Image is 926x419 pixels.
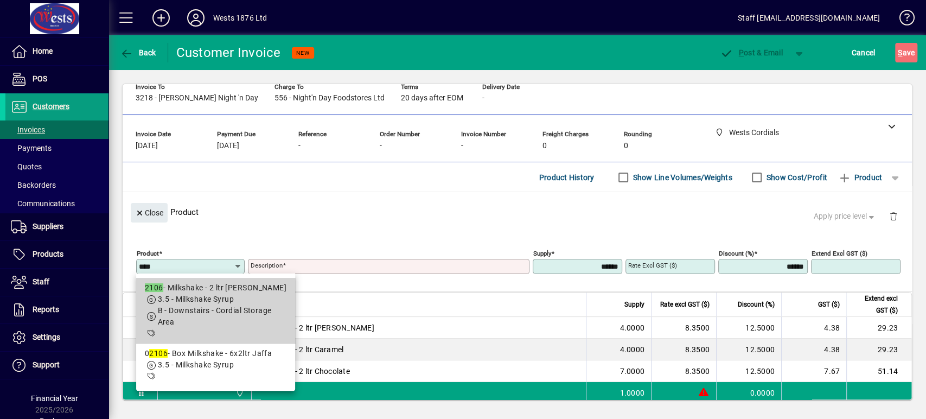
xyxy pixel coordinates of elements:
[620,322,645,333] span: 4.0000
[33,102,69,111] span: Customers
[891,2,912,37] a: Knowledge Base
[131,203,168,223] button: Close
[217,142,239,150] span: [DATE]
[846,317,911,339] td: 29.23
[136,344,295,386] mat-option: 02106 - Box Milkshake - 6x2ltr Jaffa
[33,360,60,369] span: Support
[33,47,53,55] span: Home
[658,344,710,355] div: 8.3500
[136,142,158,150] span: [DATE]
[846,360,911,382] td: 51.14
[11,199,75,208] span: Communications
[5,194,108,213] a: Communications
[5,269,108,296] a: Staff
[809,207,881,226] button: Apply price level
[781,317,846,339] td: 4.38
[716,382,781,404] td: 0.0000
[31,394,78,403] span: Financial Year
[812,250,867,257] mat-label: Extend excl GST ($)
[136,278,295,344] mat-option: 2106 - Milkshake - 2 ltr Jaffa
[258,322,374,333] span: Milkshake - 2 ltr [PERSON_NAME]
[251,274,521,285] mat-error: Required
[11,144,52,153] span: Payments
[5,352,108,379] a: Support
[720,48,783,57] span: ost & Email
[158,360,234,369] span: 3.5 - Milkshake Syrup
[660,299,710,310] span: Rate excl GST ($)
[123,192,912,232] div: Product
[298,142,301,150] span: -
[33,305,59,314] span: Reports
[814,211,877,222] span: Apply price level
[880,211,906,221] app-page-header-button: Delete
[764,172,827,183] label: Show Cost/Profit
[846,339,911,360] td: 29.23
[145,348,286,359] div: 0 - Box Milkshake - 6x2ltr Jaffa
[898,44,915,61] span: ave
[258,366,350,377] span: Milkshake - 2 ltr Chocolate
[274,94,385,103] span: 556 - Night'n Day Foodstores Ltd
[781,339,846,360] td: 4.38
[880,203,906,229] button: Delete
[401,94,463,103] span: 20 days after EOM
[781,360,846,382] td: 7.67
[176,44,281,61] div: Customer Invoice
[33,222,63,231] span: Suppliers
[818,299,840,310] span: GST ($)
[137,250,159,257] mat-label: Product
[178,8,213,28] button: Profile
[539,169,595,186] span: Product History
[233,387,245,399] span: Wests Cordials
[33,277,49,286] span: Staff
[533,250,551,257] mat-label: Supply
[542,142,547,150] span: 0
[5,296,108,323] a: Reports
[145,283,163,292] em: 2106
[461,142,463,150] span: -
[624,299,644,310] span: Supply
[716,360,781,382] td: 12.5000
[108,43,168,62] app-page-header-button: Back
[145,282,286,294] div: - Milkshake - 2 ltr [PERSON_NAME]
[5,120,108,139] a: Invoices
[852,44,876,61] span: Cancel
[149,349,168,358] em: 2106
[11,181,56,189] span: Backorders
[213,9,267,27] div: Wests 1876 Ltd
[631,172,732,183] label: Show Line Volumes/Weights
[716,317,781,339] td: 12.5000
[120,48,156,57] span: Back
[849,43,878,62] button: Cancel
[714,43,788,62] button: Post & Email
[853,293,898,316] span: Extend excl GST ($)
[11,162,42,171] span: Quotes
[658,322,710,333] div: 8.3500
[738,299,775,310] span: Discount (%)
[33,333,60,341] span: Settings
[158,295,234,303] span: 3.5 - Milkshake Syrup
[898,48,902,57] span: S
[251,262,283,269] mat-label: Description
[117,43,159,62] button: Back
[158,306,272,326] span: B - Downstairs - Cordial Storage Area
[5,139,108,157] a: Payments
[628,262,677,269] mat-label: Rate excl GST ($)
[33,74,47,83] span: POS
[620,366,645,377] span: 7.0000
[136,94,258,103] span: 3218 - [PERSON_NAME] Night 'n Day
[258,344,343,355] span: Milkshake - 2 ltr Caramel
[716,339,781,360] td: 12.5000
[739,48,744,57] span: P
[135,204,163,222] span: Close
[296,49,310,56] span: NEW
[620,344,645,355] span: 4.0000
[5,38,108,65] a: Home
[719,250,754,257] mat-label: Discount (%)
[738,9,880,27] div: Staff [EMAIL_ADDRESS][DOMAIN_NAME]
[895,43,917,62] button: Save
[5,241,108,268] a: Products
[5,324,108,351] a: Settings
[535,168,599,187] button: Product History
[5,176,108,194] a: Backorders
[5,157,108,176] a: Quotes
